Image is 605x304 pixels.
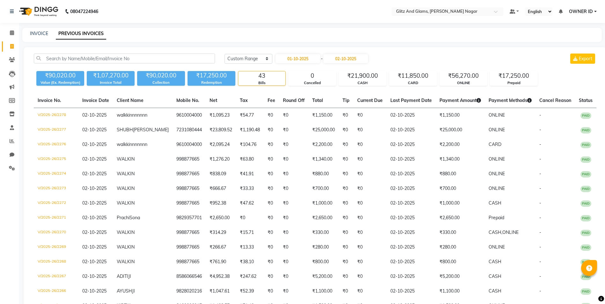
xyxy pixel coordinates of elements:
[206,196,236,211] td: ₹952.38
[490,80,537,86] div: Prepaid
[339,255,353,269] td: ₹0
[353,196,387,211] td: ₹0
[539,288,541,294] span: -
[173,255,206,269] td: 998877665
[308,152,339,167] td: ₹1,340.00
[34,123,78,137] td: V/2025-26/2277
[34,284,78,299] td: V/2025-26/2266
[436,196,485,211] td: ₹1,000.00
[387,240,436,255] td: 02-10-2025
[289,71,336,80] div: 0
[436,137,485,152] td: ₹2,200.00
[339,80,386,86] div: CASH
[236,255,264,269] td: ₹38.10
[339,225,353,240] td: ₹0
[117,229,135,235] span: WALKIN
[264,152,279,167] td: ₹0
[339,284,353,299] td: ₹0
[236,284,264,299] td: ₹52.39
[539,141,541,147] span: -
[264,211,279,225] td: ₹0
[87,80,135,85] div: Invoice Total
[173,181,206,196] td: 998877665
[308,255,339,269] td: ₹800.00
[353,284,387,299] td: ₹0
[539,229,541,235] span: -
[34,54,215,63] input: Search by Name/Mobile/Email/Invoice No
[339,269,353,284] td: ₹0
[236,211,264,225] td: ₹0
[173,108,206,123] td: 9610004000
[436,240,485,255] td: ₹280.00
[117,141,129,147] span: walkk
[308,123,339,137] td: ₹25,000.00
[436,108,485,123] td: ₹1,150.00
[279,284,308,299] td: ₹0
[339,152,353,167] td: ₹0
[353,123,387,137] td: ₹0
[436,211,485,225] td: ₹2,650.00
[339,196,353,211] td: ₹0
[436,123,485,137] td: ₹25,000.00
[264,225,279,240] td: ₹0
[578,279,599,298] iframe: chat widget
[387,152,436,167] td: 02-10-2025
[173,123,206,137] td: 7231080444
[339,71,386,80] div: ₹21,900.00
[236,108,264,123] td: ₹54.77
[308,137,339,152] td: ₹2,200.00
[580,215,591,221] span: PAID
[36,71,84,80] div: ₹90,020.00
[308,196,339,211] td: ₹1,000.00
[539,112,541,118] span: -
[502,229,519,235] span: ONLINE
[387,225,436,240] td: 02-10-2025
[353,152,387,167] td: ₹0
[16,3,60,20] img: logo
[137,71,185,80] div: ₹90,020.00
[129,141,147,147] span: innnnnnn
[206,284,236,299] td: ₹1,047.61
[82,259,107,264] span: 02-10-2025
[279,196,308,211] td: ₹0
[580,171,591,177] span: PAID
[206,225,236,240] td: ₹314.29
[128,273,131,279] span: JI
[580,244,591,251] span: PAID
[357,98,383,103] span: Current Due
[489,141,501,147] span: CARD
[137,80,185,85] div: Collection
[580,200,591,207] span: PAID
[117,156,135,162] span: WALKIN
[579,56,592,62] span: Export
[489,185,505,191] span: ONLINE
[580,230,591,236] span: PAID
[236,123,264,137] td: ₹1,190.48
[206,137,236,152] td: ₹2,095.24
[36,80,84,85] div: Value (Ex. Redemption)
[436,167,485,181] td: ₹880.00
[34,137,78,152] td: V/2025-26/2276
[34,167,78,181] td: V/2025-26/2274
[240,98,248,103] span: Tax
[238,80,285,86] div: Bills
[82,156,107,162] span: 02-10-2025
[82,171,107,177] span: 02-10-2025
[264,167,279,181] td: ₹0
[390,98,432,103] span: Last Payment Date
[268,98,275,103] span: Fee
[82,98,109,103] span: Invoice Date
[489,156,505,162] span: ONLINE
[264,181,279,196] td: ₹0
[117,215,129,221] span: Prachi
[339,211,353,225] td: ₹0
[279,225,308,240] td: ₹0
[489,273,501,279] span: CASH
[210,98,217,103] span: Net
[264,137,279,152] td: ₹0
[117,127,133,133] span: SHUBH
[580,142,591,148] span: PAID
[276,54,320,63] input: Start Date
[279,181,308,196] td: ₹0
[206,269,236,284] td: ₹4,952.38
